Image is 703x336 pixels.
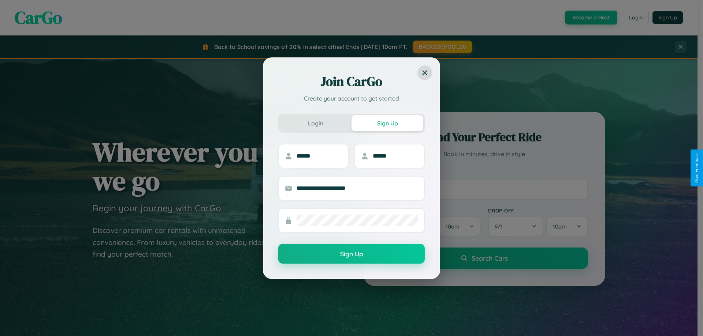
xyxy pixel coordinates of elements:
h2: Join CarGo [278,73,425,90]
button: Sign Up [278,244,425,264]
div: Give Feedback [694,153,699,183]
p: Create your account to get started [278,94,425,103]
button: Sign Up [351,115,423,131]
button: Login [280,115,351,131]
